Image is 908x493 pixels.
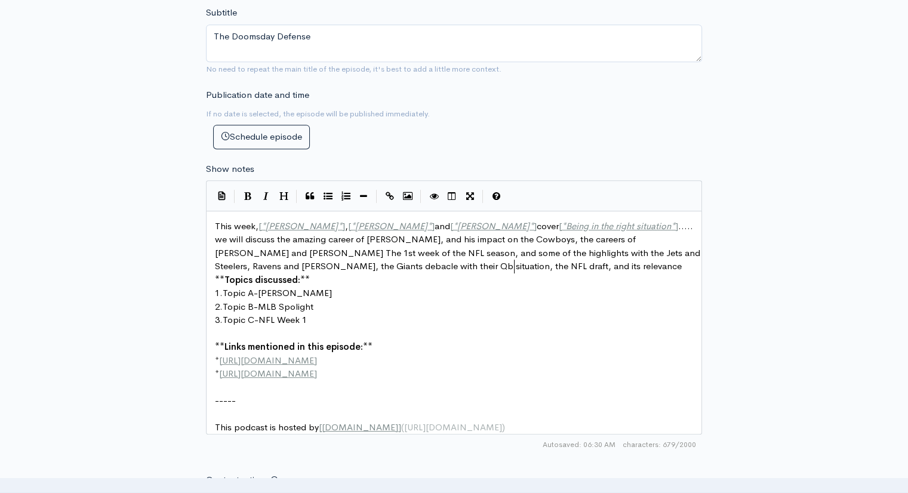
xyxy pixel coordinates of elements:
span: Autosaved: 06:30 AM [543,439,615,450]
span: ] [675,220,678,232]
button: Heading [275,187,293,205]
i: | [482,190,484,204]
span: 679/2000 [623,439,696,450]
i: | [296,190,297,204]
span: ] [342,220,345,232]
span: Topic C-NFL Week 1 [223,314,307,325]
span: [URL][DOMAIN_NAME] [219,368,317,379]
span: ( [401,421,404,433]
span: [ [348,220,351,232]
span: Links mentioned in this episode: [224,341,363,352]
button: Bold [239,187,257,205]
span: [ [450,220,453,232]
span: [URL][DOMAIN_NAME] [404,421,502,433]
span: [URL][DOMAIN_NAME] [219,355,317,366]
span: ) [502,421,505,433]
span: ] [534,220,537,232]
label: Publication date and time [206,88,309,102]
button: Toggle Preview [425,187,443,205]
span: [PERSON_NAME] [355,220,427,232]
span: ] [432,220,435,232]
span: This week, , and cover ..... [215,220,693,232]
span: [PERSON_NAME] [266,220,338,232]
label: Content rating [206,468,265,492]
span: 1. [215,287,223,298]
span: This podcast is hosted by [215,421,505,433]
span: we will discuss the amazing career of [PERSON_NAME], and his impact on the Cowboys, the careers o... [215,233,703,272]
span: [DOMAIN_NAME] [322,421,398,433]
span: [ [258,220,261,232]
span: ----- [215,395,236,406]
i: | [420,190,421,204]
span: [ [319,421,322,433]
small: If no date is selected, the episode will be published immediately. [206,109,430,119]
span: Topic B-MLB Spolight [223,301,313,312]
i: | [376,190,377,204]
label: Show notes [206,162,254,176]
span: Topics discussed: [224,274,300,285]
button: Insert Horizontal Line [355,187,373,205]
button: Create Link [381,187,399,205]
span: ] [398,421,401,433]
span: 2. [215,301,223,312]
span: Being in the right situation [566,220,671,232]
button: Quote [301,187,319,205]
button: Italic [257,187,275,205]
span: [ [559,220,562,232]
small: No need to repeat the main title of the episode, it's best to add a little more context. [206,64,501,74]
span: Topic A-[PERSON_NAME] [223,287,332,298]
button: Generic List [319,187,337,205]
button: Schedule episode [213,125,310,149]
button: Toggle Side by Side [443,187,461,205]
label: Subtitle [206,6,237,20]
button: Insert Show Notes Template [213,186,230,204]
span: [PERSON_NAME] [457,220,530,232]
i: | [234,190,235,204]
button: Numbered List [337,187,355,205]
button: Toggle Fullscreen [461,187,479,205]
span: 3. [215,314,223,325]
button: Markdown Guide [487,187,505,205]
button: Insert Image [399,187,417,205]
